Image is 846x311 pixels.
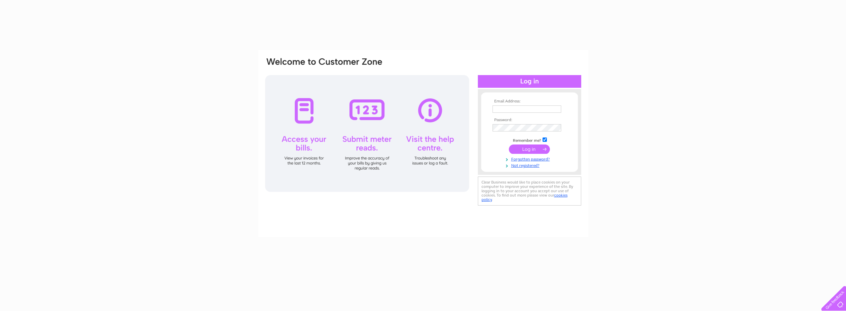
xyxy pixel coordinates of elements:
th: Email Address: [491,99,568,104]
div: Clear Business would like to place cookies on your computer to improve your experience of the sit... [478,177,581,206]
input: Submit [509,144,550,154]
td: Remember me? [491,136,568,143]
a: Forgotten password? [493,155,568,162]
a: Not registered? [493,162,568,168]
a: cookies policy [482,193,568,202]
th: Password: [491,118,568,122]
